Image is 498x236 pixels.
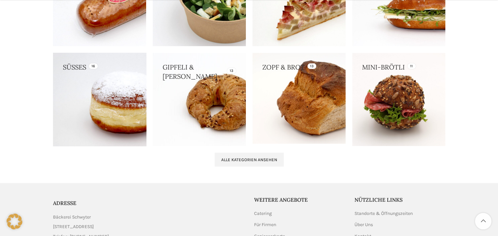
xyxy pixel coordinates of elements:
h5: Nützliche Links [354,196,445,203]
a: Über Uns [354,221,374,228]
a: Scroll to top button [475,213,491,229]
span: Alle Kategorien ansehen [221,157,277,162]
a: Alle Kategorien ansehen [215,153,284,166]
span: ADRESSE [53,200,76,206]
a: Für Firmen [254,221,277,228]
h5: Weitere Angebote [254,196,345,203]
a: Standorte & Öffnungszeiten [354,210,413,217]
a: Catering [254,210,273,217]
span: Bäckerei Schwyter [53,214,91,221]
span: [STREET_ADDRESS] [53,223,94,230]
